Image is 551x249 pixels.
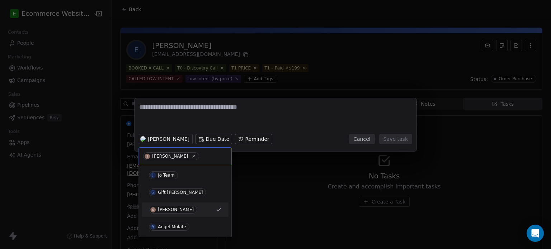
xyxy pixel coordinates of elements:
[151,190,154,195] div: G
[152,224,154,230] div: A
[150,207,156,212] img: S
[158,173,175,178] div: Jo Team
[152,154,188,159] div: [PERSON_NAME]
[145,154,150,159] img: S
[142,168,229,234] div: Suggestions
[152,172,154,178] div: J
[158,224,186,229] div: Angel Molate
[158,207,194,212] div: [PERSON_NAME]
[158,190,203,195] div: Gift [PERSON_NAME]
